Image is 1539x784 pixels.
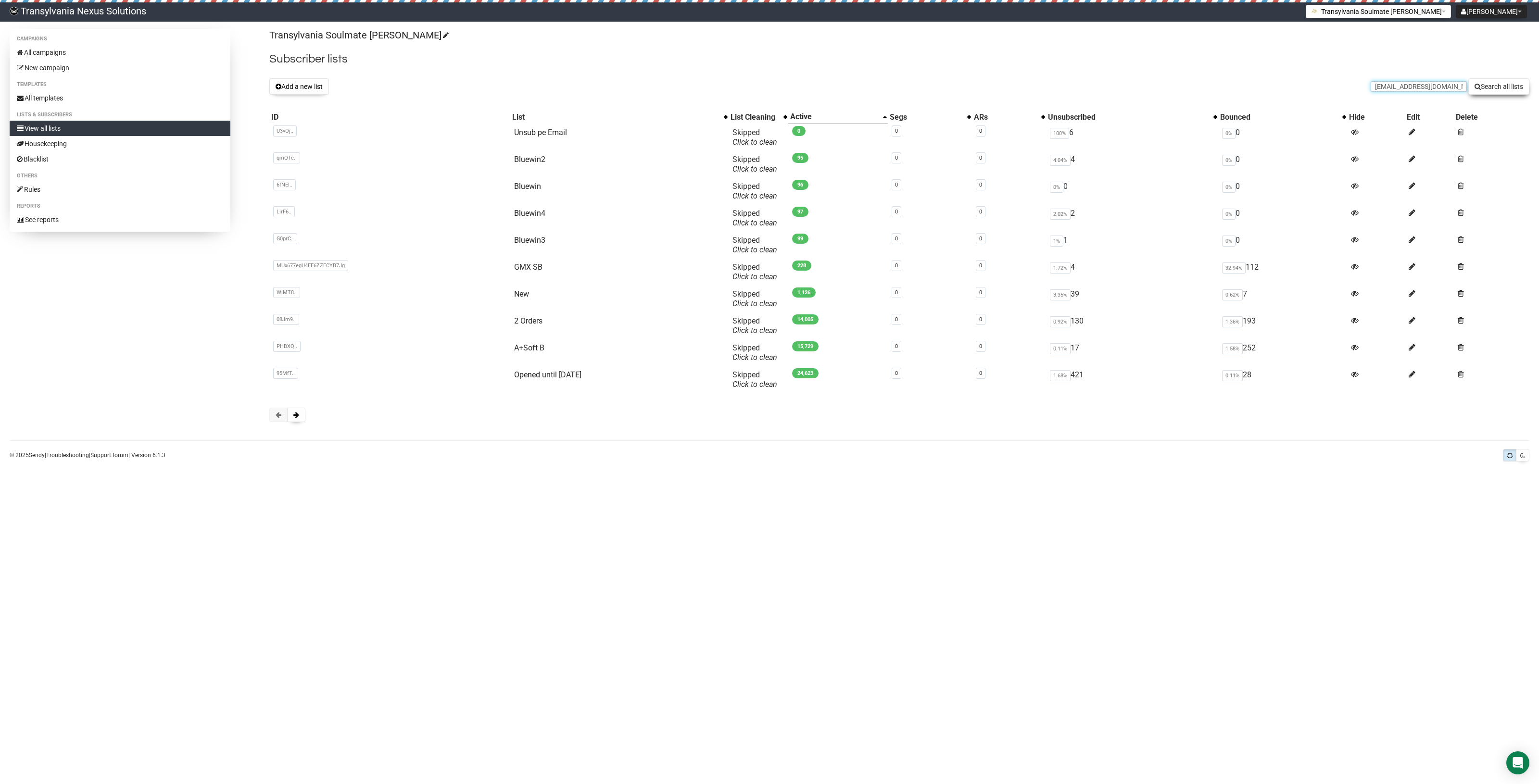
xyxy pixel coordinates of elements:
[979,209,982,215] a: 0
[1046,124,1218,151] td: 6
[732,380,777,389] a: Click to clean
[46,452,89,459] a: Troubleshooting
[1050,209,1071,220] span: 2.02%
[895,236,898,242] a: 0
[1046,232,1218,259] td: 1
[732,370,777,389] span: Skipped
[792,234,808,244] span: 99
[895,289,898,296] a: 0
[895,182,898,188] a: 0
[273,179,296,190] span: 6fNEI..
[732,128,777,147] span: Skipped
[514,262,542,272] a: GMX SB
[514,209,545,218] a: Bluewin4
[979,155,982,161] a: 0
[1050,262,1071,274] span: 1.72%
[1050,155,1071,166] span: 4.04%
[895,209,898,215] a: 0
[979,289,982,296] a: 0
[732,236,777,254] span: Skipped
[792,368,819,378] span: 24,623
[790,112,878,122] div: Active
[732,316,777,335] span: Skipped
[273,260,348,271] span: MUx677egU4EE6ZZECYB7Jg
[510,110,729,124] th: List: No sort applied, activate to apply an ascending sort
[1222,343,1243,354] span: 1.58%
[269,29,447,41] a: Transylvania Soulmate [PERSON_NAME]
[792,207,808,217] span: 97
[1347,110,1404,124] th: Hide: No sort applied, sorting is disabled
[1222,370,1243,381] span: 0.11%
[979,316,982,323] a: 0
[895,262,898,269] a: 0
[269,110,510,124] th: ID: No sort applied, sorting is disabled
[1218,232,1347,259] td: 0
[732,299,777,308] a: Click to clean
[1349,112,1402,122] div: Hide
[732,209,777,227] span: Skipped
[514,236,545,245] a: Bluewin3
[273,287,300,298] span: WlMT8..
[512,112,719,122] div: List
[1046,151,1218,178] td: 4
[1218,286,1347,312] td: 7
[732,191,777,200] a: Click to clean
[972,110,1046,124] th: ARs: No sort applied, activate to apply an ascending sort
[1220,112,1337,122] div: Bounced
[1222,182,1236,193] span: 0%
[1218,178,1347,205] td: 0
[273,341,301,352] span: PHDXQ..
[895,316,898,323] a: 0
[732,218,777,227] a: Click to clean
[1311,7,1319,15] img: 1.png
[732,326,777,335] a: Click to clean
[1046,110,1218,124] th: Unsubscribed: No sort applied, activate to apply an ascending sort
[979,128,982,134] a: 0
[1218,366,1347,393] td: 28
[792,314,819,324] span: 14,005
[10,60,230,75] a: New campaign
[792,341,819,351] span: 15,729
[10,79,230,90] li: Templates
[1222,236,1236,247] span: 0%
[732,262,777,281] span: Skipped
[1046,205,1218,232] td: 2
[273,233,297,244] span: G0prC..
[1222,289,1243,300] span: 0.62%
[974,112,1036,122] div: ARs
[273,152,300,163] span: qmQTe..
[1046,178,1218,205] td: 0
[1050,316,1071,327] span: 0.92%
[1222,262,1246,274] span: 32.94%
[10,151,230,167] a: Blacklist
[1046,366,1218,393] td: 421
[10,212,230,227] a: See reports
[1222,316,1243,327] span: 1.36%
[792,180,808,190] span: 96
[979,236,982,242] a: 0
[273,125,297,137] span: U3vOj..
[732,137,777,147] a: Click to clean
[514,289,529,299] a: New
[10,200,230,212] li: Reports
[895,128,898,134] a: 0
[271,112,508,122] div: ID
[1050,128,1069,139] span: 100%
[1046,312,1218,339] td: 130
[10,90,230,106] a: All templates
[732,155,777,174] span: Skipped
[1218,339,1347,366] td: 252
[514,343,544,352] a: A+Soft B
[1046,259,1218,286] td: 4
[792,153,808,163] span: 95
[514,316,542,325] a: 2 Orders
[1048,112,1209,122] div: Unsubscribed
[514,128,567,137] a: Unsub pe Email
[732,289,777,308] span: Skipped
[1222,155,1236,166] span: 0%
[732,182,777,200] span: Skipped
[792,261,811,271] span: 228
[732,353,777,362] a: Click to clean
[1222,209,1236,220] span: 0%
[514,370,581,379] a: Opened until [DATE]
